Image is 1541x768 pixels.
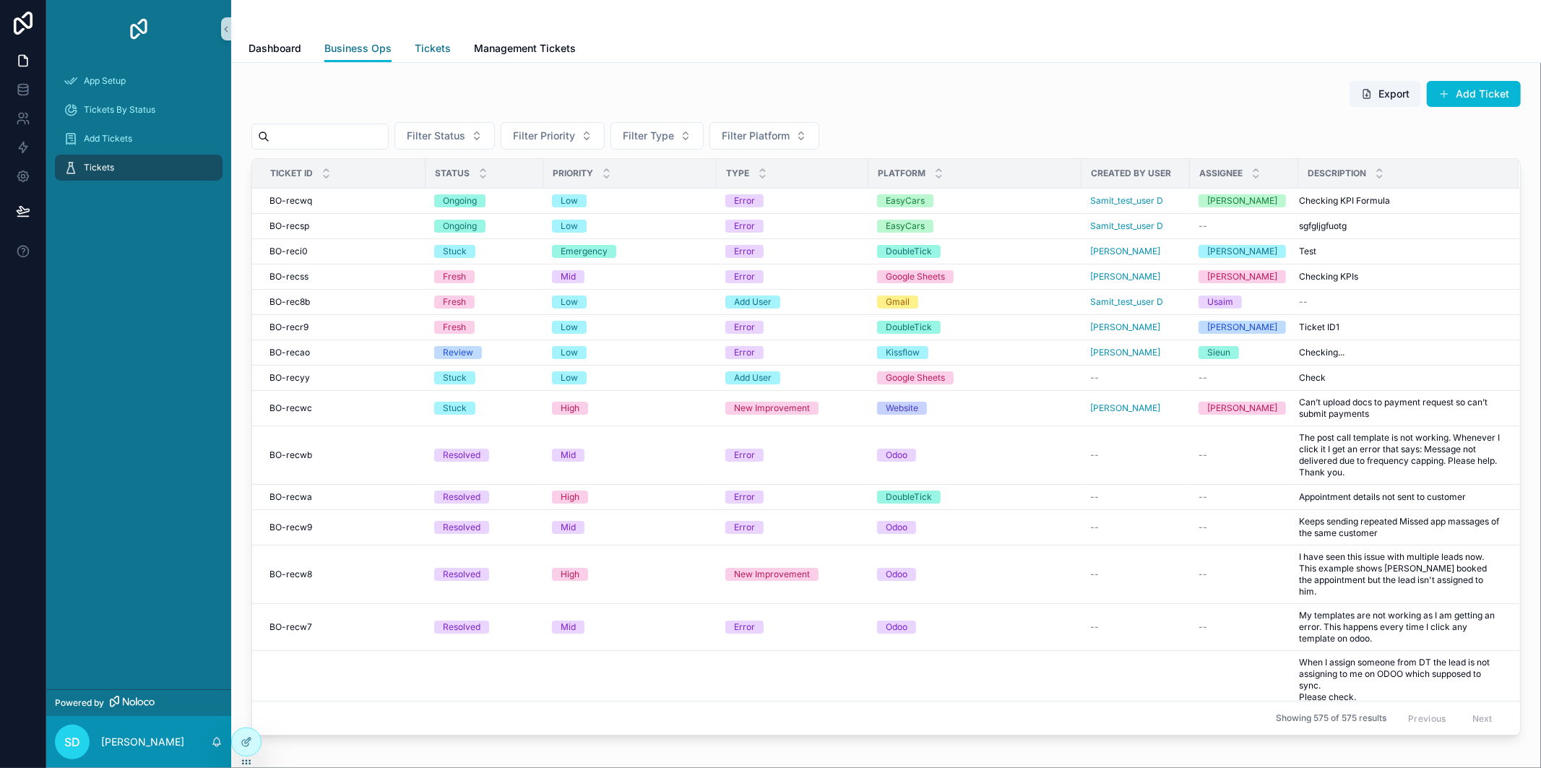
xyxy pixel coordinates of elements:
div: Error [734,491,755,504]
a: DoubleTick [877,245,1073,258]
div: Kissflow [886,346,920,359]
a: Website [877,402,1073,415]
p: [PERSON_NAME] [101,735,184,749]
a: Error [725,621,860,634]
span: Appointment details not sent to customer [1299,491,1466,503]
div: Low [561,220,578,233]
div: DoubleTick [886,245,932,258]
a: BO-recao [269,347,417,358]
div: Error [734,346,755,359]
a: High [552,491,708,504]
a: Error [725,449,860,462]
div: Add User [734,295,772,309]
span: sgfgljgfuotg [1299,220,1347,232]
div: Sieun [1207,346,1230,359]
a: Odoo [877,521,1073,534]
div: Odoo [886,621,907,634]
a: Mid [552,621,708,634]
a: Error [725,346,860,359]
div: Stuck [443,402,467,415]
span: BO-recr9 [269,322,308,333]
span: -- [1090,522,1099,533]
span: BO-recwq [269,195,312,207]
a: -- [1090,522,1181,533]
a: New Improvement [725,402,860,415]
span: Keeps sending repeated Missed app massages of the same customer [1299,516,1501,539]
a: Dashboard [249,35,301,64]
a: I have seen this issue with multiple leads now. This example shows [PERSON_NAME] booked the appoi... [1299,551,1501,597]
div: Error [734,521,755,534]
a: Google Sheets [877,270,1073,283]
span: SD [64,733,80,751]
a: Low [552,321,708,334]
a: Error [725,194,860,207]
div: Mid [561,449,576,462]
div: Low [561,371,578,384]
a: Add User [725,295,860,309]
div: Resolved [443,568,480,581]
div: Error [734,270,755,283]
span: BO-recyy [269,372,310,384]
span: Tickets By Status [84,104,155,116]
a: Sieun [1199,346,1290,359]
span: BO-recw7 [269,621,312,633]
div: Low [561,321,578,334]
a: -- [1199,621,1290,633]
a: Business Ops [324,35,392,63]
span: Platform [878,168,925,179]
a: -- [1090,491,1181,503]
span: Assignee [1199,168,1243,179]
a: BO-recwb [269,449,417,461]
div: Error [734,621,755,634]
a: [PERSON_NAME] [1090,347,1160,358]
a: Resolved [434,621,535,634]
span: Samit_test_user D [1090,220,1163,232]
span: BO-recsp [269,220,309,232]
a: -- [1199,569,1290,580]
div: EasyCars [886,220,925,233]
a: Stuck [434,402,535,415]
span: [PERSON_NAME] [1090,246,1160,257]
a: Tickets [55,155,223,181]
a: Checking... [1299,347,1501,358]
span: BO-reci0 [269,246,308,257]
div: Ongoing [443,220,477,233]
a: The post call template is not working. Whenever I click it I get an error that says: Message not ... [1299,432,1501,478]
span: -- [1090,449,1099,461]
span: -- [1199,569,1207,580]
a: High [552,402,708,415]
span: Checking KPI Formula [1299,195,1390,207]
span: Tickets [84,162,114,173]
span: -- [1199,449,1207,461]
a: Resolved [434,521,535,534]
button: Select Button [394,122,495,150]
a: High [552,568,708,581]
a: BO-recw7 [269,621,417,633]
a: -- [1090,449,1181,461]
div: Resolved [443,621,480,634]
div: Emergency [561,245,608,258]
a: Samit_test_user D [1090,296,1163,308]
a: BO-recwc [269,402,417,414]
a: BO-recsp [269,220,417,232]
a: Error [725,245,860,258]
div: DoubleTick [886,491,932,504]
div: High [561,491,579,504]
span: -- [1090,621,1099,633]
a: Appointment details not sent to customer [1299,491,1501,503]
div: Odoo [886,521,907,534]
span: -- [1199,372,1207,384]
a: Test [1299,246,1501,257]
span: BO-recw8 [269,569,312,580]
div: EasyCars [886,194,925,207]
a: -- [1199,449,1290,461]
span: Created By User [1091,168,1171,179]
div: Fresh [443,270,466,283]
div: Error [734,245,755,258]
span: Filter Platform [722,129,790,143]
a: -- [1199,372,1290,384]
a: App Setup [55,68,223,94]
